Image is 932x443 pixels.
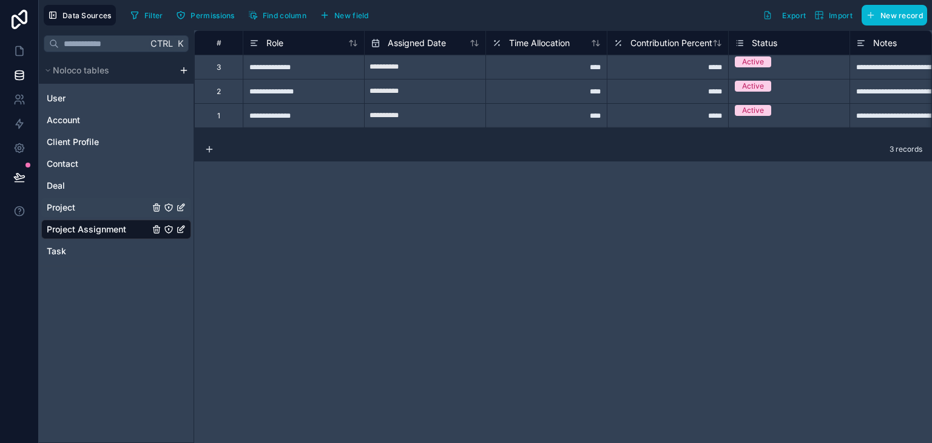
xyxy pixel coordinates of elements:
button: Import [810,5,857,25]
a: New record [857,5,927,25]
button: New record [862,5,927,25]
button: Find column [244,6,311,24]
div: Active [742,81,764,92]
span: Filter [144,11,163,20]
div: Active [742,105,764,116]
span: K [176,39,184,48]
span: Data Sources [62,11,112,20]
span: Notes [873,37,897,49]
button: Permissions [172,6,238,24]
span: New field [334,11,369,20]
div: 3 [217,63,221,72]
span: 3 records [890,144,922,154]
div: 1 [217,111,220,121]
button: Filter [126,6,167,24]
div: Active [742,56,764,67]
span: Assigned Date [388,37,446,49]
div: # [204,38,234,47]
span: Export [782,11,806,20]
span: Status [752,37,777,49]
span: Time Allocation [509,37,570,49]
button: Data Sources [44,5,116,25]
button: New field [316,6,373,24]
span: New record [880,11,923,20]
span: Find column [263,11,306,20]
span: Import [829,11,853,20]
span: Ctrl [149,36,174,51]
div: 2 [217,87,221,96]
button: Export [758,5,810,25]
span: Role [266,37,283,49]
span: Contribution Percent [630,37,712,49]
span: Permissions [191,11,234,20]
a: Permissions [172,6,243,24]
